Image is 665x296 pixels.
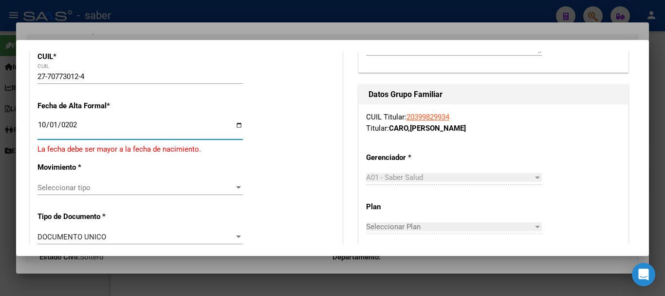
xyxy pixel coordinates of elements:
span: Seleccionar Plan [366,222,533,231]
p: Tipo de Documento * [37,211,127,222]
a: 20399829934 [406,113,449,121]
div: CUIL Titular: Titular: [366,112,621,134]
span: A01 - Saber Salud [366,173,423,182]
span: Seleccionar tipo [37,183,234,192]
span: , [408,124,410,133]
div: Open Intercom Messenger [632,263,655,286]
p: La fecha debe ser mayor a la fecha de nacimiento. [37,144,335,155]
h1: Datos Grupo Familiar [369,89,618,100]
p: Plan [366,201,443,213]
p: Gerenciador * [366,152,443,163]
strong: CARO [PERSON_NAME] [389,124,466,133]
span: DOCUMENTO UNICO [37,233,106,241]
p: Movimiento * [37,162,127,173]
p: CUIL [37,51,127,62]
p: Fecha de Alta Formal [37,100,127,112]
